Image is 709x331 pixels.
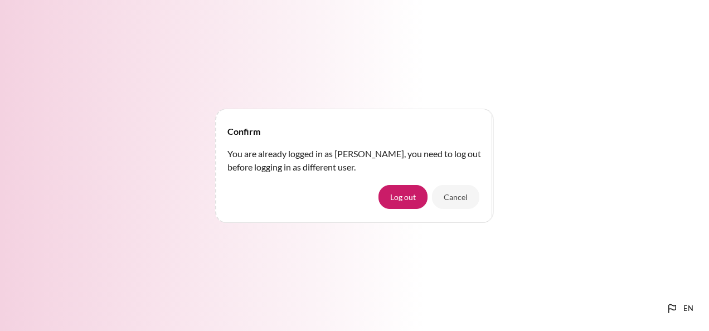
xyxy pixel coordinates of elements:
p: You are already logged in as [PERSON_NAME], you need to log out before logging in as different user. [227,147,482,174]
button: Cancel [432,185,479,208]
button: Log out [378,185,428,208]
span: en [683,303,693,314]
h4: Confirm [227,125,260,138]
button: Languages [661,298,698,320]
